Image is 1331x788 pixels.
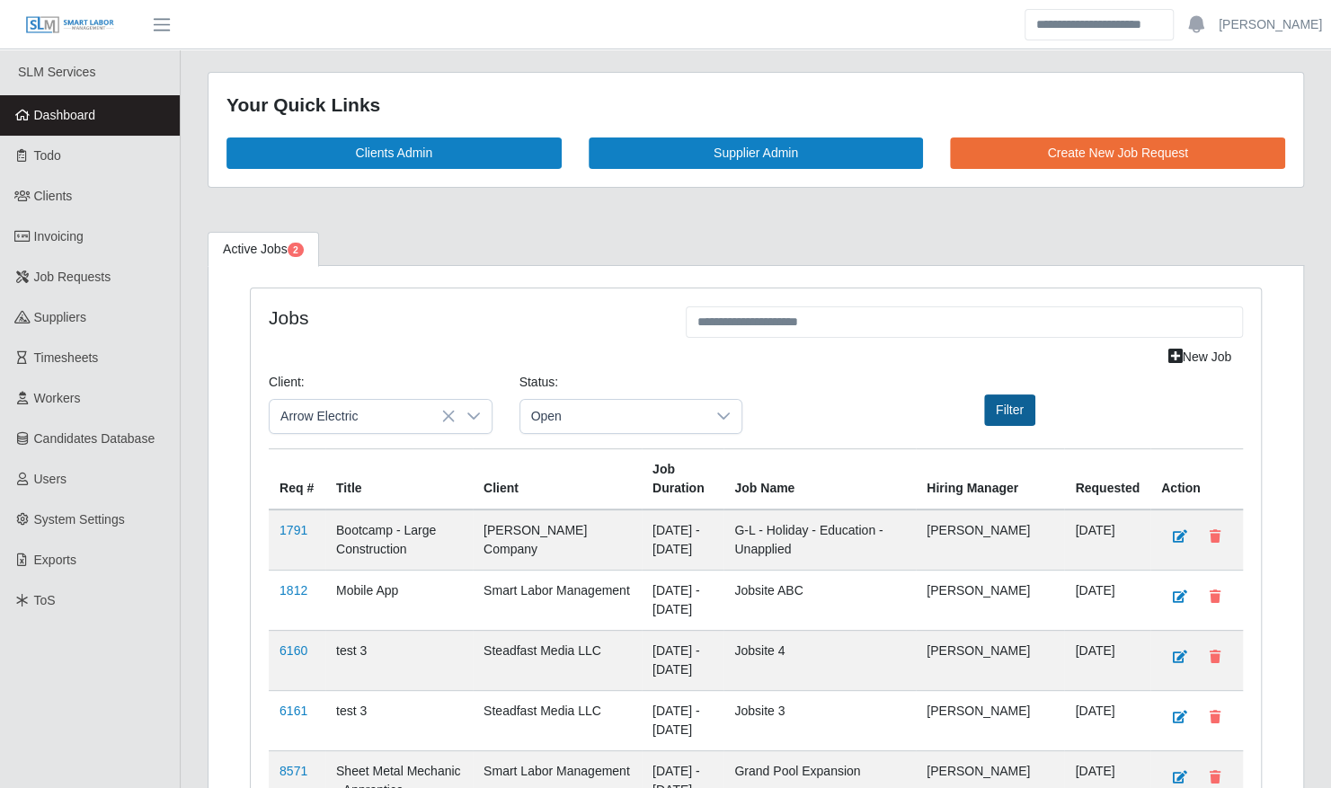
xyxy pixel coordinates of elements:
[642,448,723,509] th: Job Duration
[1064,448,1150,509] th: Requested
[280,583,307,598] a: 1812
[226,91,1285,120] div: Your Quick Links
[34,512,125,527] span: System Settings
[642,570,723,630] td: [DATE] - [DATE]
[25,15,115,35] img: SLM Logo
[34,431,155,446] span: Candidates Database
[34,593,56,607] span: ToS
[916,690,1064,750] td: [PERSON_NAME]
[520,400,706,433] span: Open
[208,232,319,267] a: Active Jobs
[723,690,916,750] td: Jobsite 3
[1025,9,1174,40] input: Search
[642,630,723,690] td: [DATE] - [DATE]
[34,189,73,203] span: Clients
[269,448,325,509] th: Req #
[916,448,1064,509] th: Hiring Manager
[325,509,473,571] td: Bootcamp - Large Construction
[473,448,642,509] th: Client
[723,630,916,690] td: Jobsite 4
[1064,509,1150,571] td: [DATE]
[916,570,1064,630] td: [PERSON_NAME]
[325,448,473,509] th: Title
[226,137,562,169] a: Clients Admin
[589,137,924,169] a: Supplier Admin
[950,137,1285,169] a: Create New Job Request
[288,243,304,257] span: Pending Jobs
[642,690,723,750] td: [DATE] - [DATE]
[1064,690,1150,750] td: [DATE]
[1064,630,1150,690] td: [DATE]
[1157,341,1243,373] a: New Job
[325,570,473,630] td: Mobile App
[642,509,723,571] td: [DATE] - [DATE]
[519,373,559,392] label: Status:
[916,509,1064,571] td: [PERSON_NAME]
[1150,448,1243,509] th: Action
[270,400,456,433] span: Arrow Electric
[984,394,1035,426] button: Filter
[280,764,307,778] a: 8571
[280,704,307,718] a: 6161
[325,630,473,690] td: test 3
[280,643,307,658] a: 6160
[1064,570,1150,630] td: [DATE]
[723,448,916,509] th: Job Name
[34,148,61,163] span: Todo
[34,270,111,284] span: Job Requests
[280,523,307,537] a: 1791
[473,690,642,750] td: Steadfast Media LLC
[473,509,642,571] td: [PERSON_NAME] Company
[34,553,76,567] span: Exports
[723,570,916,630] td: Jobsite ABC
[916,630,1064,690] td: [PERSON_NAME]
[34,350,99,365] span: Timesheets
[18,65,95,79] span: SLM Services
[473,570,642,630] td: Smart Labor Management
[34,108,96,122] span: Dashboard
[1219,15,1322,34] a: [PERSON_NAME]
[269,306,659,329] h4: Jobs
[34,472,67,486] span: Users
[34,310,86,324] span: Suppliers
[473,630,642,690] td: Steadfast Media LLC
[723,509,916,571] td: G-L - Holiday - Education - Unapplied
[34,229,84,243] span: Invoicing
[34,391,81,405] span: Workers
[269,373,305,392] label: Client:
[325,690,473,750] td: test 3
